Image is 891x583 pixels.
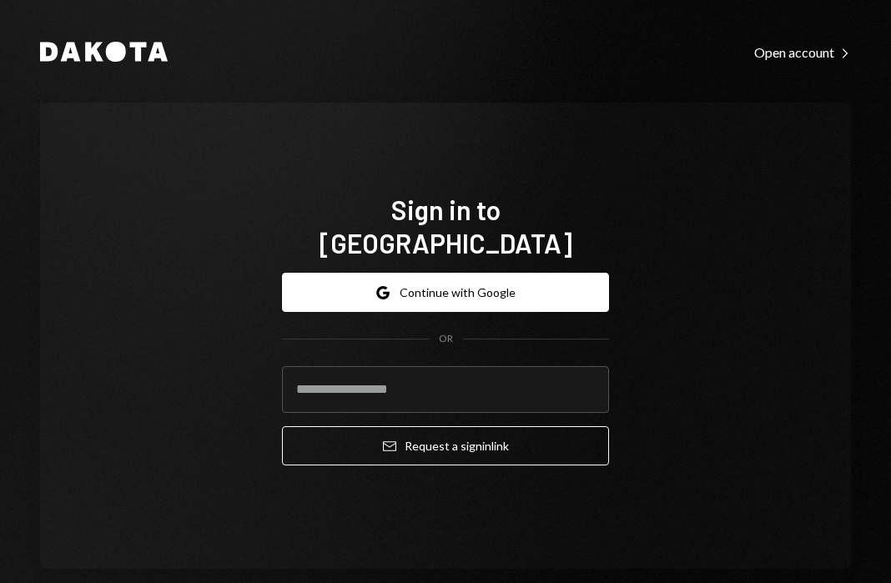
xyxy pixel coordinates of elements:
div: Open account [754,44,851,61]
a: Open account [754,43,851,61]
button: Continue with Google [282,273,609,312]
h1: Sign in to [GEOGRAPHIC_DATA] [282,193,609,259]
button: Request a signinlink [282,426,609,465]
div: OR [439,332,453,346]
